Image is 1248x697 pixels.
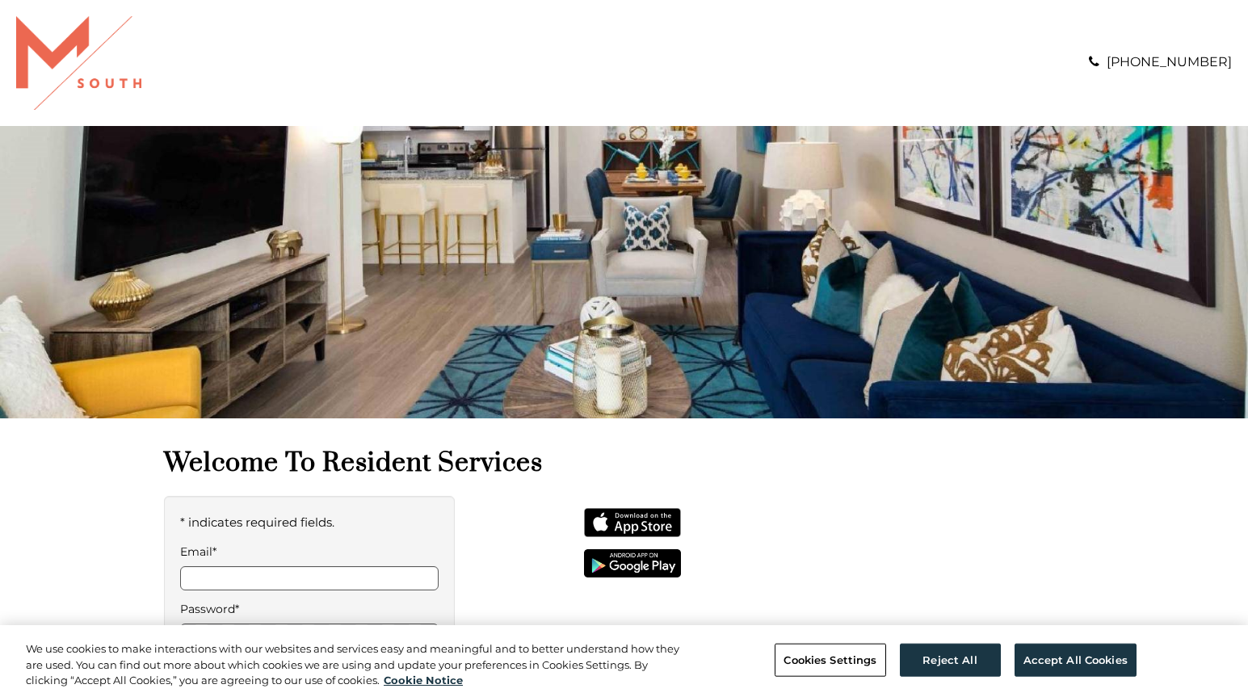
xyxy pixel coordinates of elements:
img: A graphic with a red M and the word SOUTH. [16,16,141,110]
a: More information about your privacy [384,674,463,687]
a: [PHONE_NUMBER] [1107,54,1232,69]
keeper-lock: Open Keeper Popup [414,569,434,588]
img: Get it on Google Play [584,549,681,578]
div: We use cookies to make interactions with our websites and services easy and meaningful and to bet... [26,641,687,689]
p: * indicates required fields. [180,512,439,533]
img: App Store [584,508,681,537]
button: Reject All [900,643,1001,677]
h1: Welcome to Resident Services [164,447,1085,480]
a: Logo [16,54,141,69]
label: Email* [180,541,439,562]
label: Password* [180,598,439,619]
button: Accept All Cookies [1015,643,1137,677]
button: Cookies Settings [775,643,885,677]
